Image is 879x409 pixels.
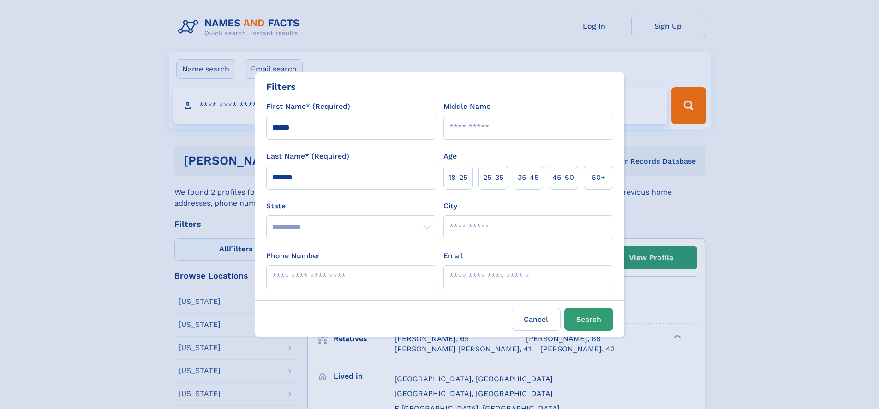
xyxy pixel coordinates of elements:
label: First Name* (Required) [266,101,350,112]
label: Phone Number [266,250,320,261]
label: State [266,201,436,212]
label: Age [443,151,457,162]
label: Last Name* (Required) [266,151,349,162]
div: Filters [266,80,296,94]
span: 25‑35 [483,172,503,183]
label: Email [443,250,463,261]
span: 18‑25 [448,172,467,183]
label: Middle Name [443,101,490,112]
button: Search [564,308,613,331]
span: 60+ [592,172,605,183]
span: 35‑45 [518,172,538,183]
span: 45‑60 [552,172,574,183]
label: City [443,201,457,212]
label: Cancel [512,308,561,331]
